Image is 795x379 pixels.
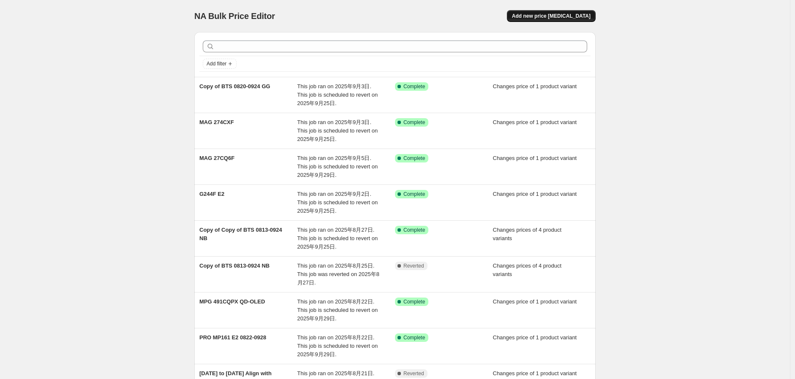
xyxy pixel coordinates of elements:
span: Copy of Copy of BTS 0813-0924 NB [199,227,282,241]
span: Complete [403,227,425,233]
span: Complete [403,334,425,341]
span: Changes price of 1 product variant [493,298,577,305]
span: Add filter [207,60,226,67]
span: Complete [403,191,425,198]
span: Copy of BTS 0813-0924 NB [199,263,270,269]
span: Complete [403,298,425,305]
span: Changes price of 1 product variant [493,83,577,89]
span: Changes prices of 4 product variants [493,263,562,277]
span: Changes price of 1 product variant [493,334,577,341]
span: NA Bulk Price Editor [194,11,275,21]
span: This job ran on 2025年9月5日. This job is scheduled to revert on 2025年9月29日. [297,155,378,178]
span: Changes prices of 4 product variants [493,227,562,241]
span: Copy of BTS 0820-0924 GG [199,83,270,89]
button: Add new price [MEDICAL_DATA] [507,10,596,22]
span: Changes price of 1 product variant [493,370,577,376]
span: This job ran on 2025年9月3日. This job is scheduled to revert on 2025年9月25日. [297,119,378,142]
span: This job ran on 2025年8月25日. This job was reverted on 2025年8月27日. [297,263,379,286]
span: This job ran on 2025年9月2日. This job is scheduled to revert on 2025年9月25日. [297,191,378,214]
span: This job ran on 2025年8月22日. This job is scheduled to revert on 2025年9月29日. [297,334,378,357]
span: PRO MP161 E2 0822-0928 [199,334,266,341]
span: This job ran on 2025年8月22日. This job is scheduled to revert on 2025年9月29日. [297,298,378,322]
span: Changes price of 1 product variant [493,191,577,197]
span: Complete [403,83,425,90]
span: Add new price [MEDICAL_DATA] [512,13,591,19]
span: G244F E2 [199,191,224,197]
span: This job ran on 2025年9月3日. This job is scheduled to revert on 2025年9月25日. [297,83,378,106]
span: Changes price of 1 product variant [493,155,577,161]
span: Reverted [403,370,424,377]
span: This job ran on 2025年8月27日. This job is scheduled to revert on 2025年9月25日. [297,227,378,250]
span: Complete [403,119,425,126]
button: Add filter [203,59,237,69]
span: MAG 27CQ6F [199,155,234,161]
span: MPG 491CQPX QD-OLED [199,298,265,305]
span: Reverted [403,263,424,269]
span: Changes price of 1 product variant [493,119,577,125]
span: MAG 274CXF [199,119,234,125]
span: Complete [403,155,425,162]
